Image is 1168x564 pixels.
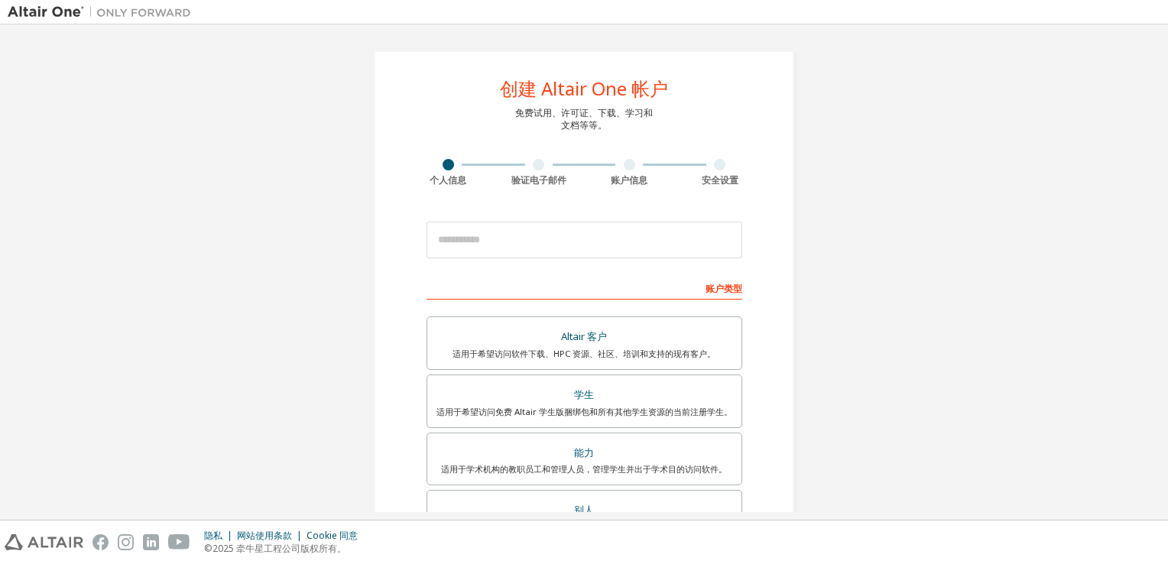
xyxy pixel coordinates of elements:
div: 适用于学术机构的教职员工和管理人员，管理学生并出于学术目的访问软件。 [436,463,732,475]
div: 适用于希望访问软件下载、HPC 资源、社区、培训和支持的现有客户。 [436,348,732,360]
img: altair_logo.svg [5,534,83,550]
div: 安全设置 [675,174,766,186]
div: 能力 [436,442,732,464]
div: Cookie 同意 [307,530,367,542]
img: linkedin.svg [143,534,159,550]
div: 别人 [436,500,732,521]
div: 个人信息 [403,174,494,186]
p: © [204,542,367,555]
div: 创建 Altair One 帐户 [500,79,668,98]
img: youtube.svg [168,534,190,550]
div: 隐私 [204,530,237,542]
div: 学生 [436,384,732,406]
font: 2025 牵牛星工程公司版权所有。 [213,542,346,555]
div: 账户信息 [584,174,675,186]
img: instagram.svg [118,534,134,550]
div: 验证电子邮件 [494,174,585,186]
div: 账户类型 [427,275,742,300]
div: 免费试用、许可证、下载、学习和 文档等等。 [515,107,653,131]
div: 网站使用条款 [237,530,307,542]
div: 适用于希望访问免费 Altair 学生版捆绑包和所有其他学生资源的当前注册学生。 [436,406,732,418]
img: facebook.svg [92,534,109,550]
div: Altair 客户 [436,326,732,348]
img: 牵牛星一号 [8,5,199,20]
